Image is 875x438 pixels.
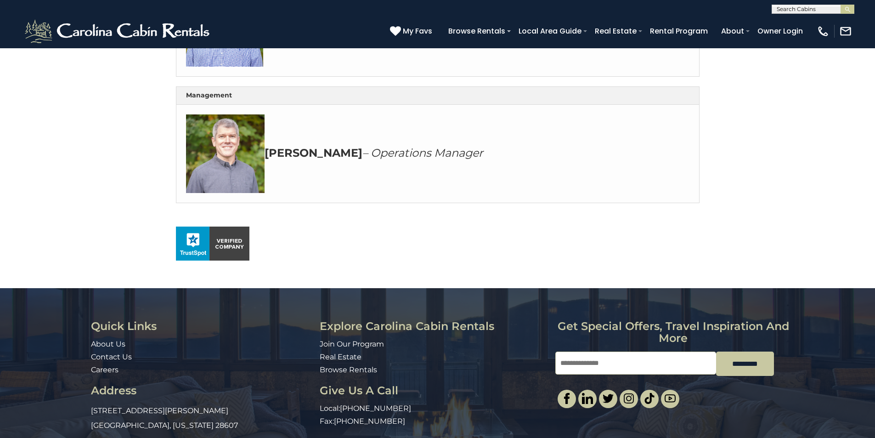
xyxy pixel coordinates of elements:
p: Fax: [320,416,548,427]
a: About Us [91,340,125,348]
h3: Address [91,385,313,397]
img: twitter-single.svg [603,393,614,404]
a: [PHONE_NUMBER] [340,404,411,413]
a: [PHONE_NUMBER] [334,417,405,426]
img: phone-regular-white.png [817,25,830,38]
a: Contact Us [91,353,132,361]
img: linkedin-single.svg [582,393,593,404]
img: instagram-single.svg [623,393,634,404]
h3: Explore Carolina Cabin Rentals [320,320,548,332]
a: Rental Program [645,23,712,39]
a: Owner Login [753,23,807,39]
p: Local: [320,404,548,414]
h3: Quick Links [91,320,313,332]
a: Browse Rentals [320,365,377,374]
em: – Operations Manager [362,146,483,159]
a: Local Area Guide [514,23,586,39]
a: About [717,23,749,39]
a: Real Estate [590,23,641,39]
img: tiktok.svg [644,393,655,404]
h3: Get special offers, travel inspiration and more [555,320,791,345]
a: Real Estate [320,353,361,361]
p: [STREET_ADDRESS][PERSON_NAME] [GEOGRAPHIC_DATA], [US_STATE] 28607 [91,404,313,433]
img: youtube-light.svg [665,393,676,404]
img: seal_horizontal.png [176,227,249,261]
a: My Favs [390,25,435,37]
a: Browse Rentals [444,23,510,39]
strong: [PERSON_NAME] [265,146,362,159]
strong: Management [186,91,232,99]
img: mail-regular-white.png [839,25,852,38]
a: Careers [91,365,119,374]
img: facebook-single.svg [561,393,572,404]
img: White-1-2.png [23,17,214,45]
h3: Give Us A Call [320,385,548,397]
a: Join Our Program [320,340,384,348]
span: My Favs [403,25,432,37]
